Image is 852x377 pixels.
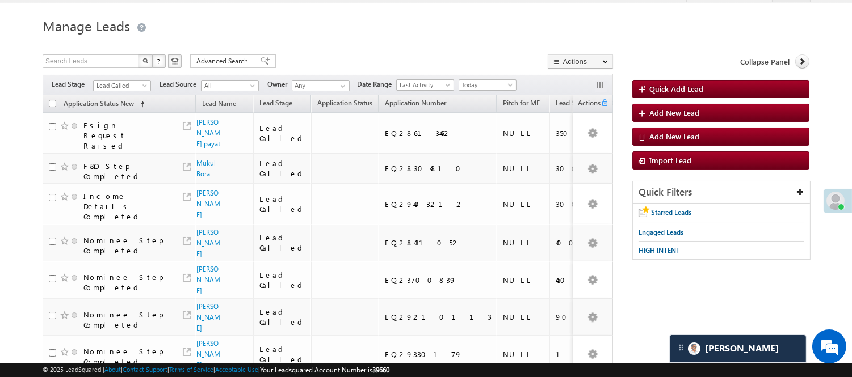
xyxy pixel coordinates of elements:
[83,346,169,367] div: Nominee Step Completed
[573,97,601,112] span: Actions
[556,349,598,359] div: 150
[83,235,169,256] div: Nominee Step Completed
[196,228,220,258] a: [PERSON_NAME]
[157,56,162,66] span: ?
[503,312,544,322] div: NULL
[503,99,540,107] span: Pitch for MF
[83,120,169,151] div: Esign Request Raised
[385,99,446,107] span: Application Number
[385,312,492,322] div: EQ29210113
[215,366,258,373] a: Acceptable Use
[259,232,307,253] div: Lead Called
[677,343,686,352] img: carter-drag
[503,349,544,359] div: NULL
[201,80,259,91] a: All
[93,80,151,91] a: Lead Called
[649,132,699,141] span: Add New Lead
[154,294,206,309] em: Start Chat
[94,81,148,91] span: Lead Called
[49,100,56,107] input: Check all records
[385,275,492,285] div: EQ23700839
[52,79,93,90] span: Lead Stage
[202,81,255,91] span: All
[259,99,292,107] span: Lead Stage
[196,302,220,332] a: [PERSON_NAME]
[196,159,216,178] a: Mukul Bora
[385,238,492,248] div: EQ28431052
[259,194,307,214] div: Lead Called
[651,208,691,217] span: Starred Leads
[142,58,148,63] img: Search
[556,312,598,322] div: 900
[633,181,810,204] div: Quick Filters
[196,189,220,219] a: [PERSON_NAME]
[385,163,492,173] div: EQ28304810
[254,97,298,112] a: Lead Stage
[196,56,251,66] span: Advanced Search
[334,81,349,92] a: Show All Items
[556,128,598,138] div: 350
[385,128,492,138] div: EQ28613462
[357,79,396,90] span: Date Range
[83,310,169,330] div: Nominee Step Completed
[459,80,513,90] span: Today
[385,349,492,359] div: EQ29330179
[556,163,598,173] div: 300
[459,79,517,91] a: Today
[196,118,220,148] a: [PERSON_NAME] payat
[196,98,242,112] a: Lead Name
[649,108,699,117] span: Add New Lead
[259,307,307,327] div: Lead Called
[379,97,452,112] a: Application Number
[497,97,545,112] a: Pitch for MF
[196,265,220,295] a: [PERSON_NAME]
[556,275,598,285] div: 450
[556,238,598,248] div: 400
[688,342,700,355] img: Carter
[260,366,389,374] span: Your Leadsquared Account Number is
[160,79,201,90] span: Lead Source
[503,163,544,173] div: NULL
[550,97,594,112] a: Lead Score
[556,99,589,107] span: Lead Score
[19,60,48,74] img: d_60004797649_company_0_60004797649
[372,366,389,374] span: 39660
[64,99,134,108] span: Application Status New
[503,238,544,248] div: NULL
[396,79,454,91] a: Last Activity
[59,60,191,74] div: Chat with us now
[259,344,307,365] div: Lead Called
[152,54,166,68] button: ?
[58,97,150,112] a: Application Status New (sorted ascending)
[503,128,544,138] div: NULL
[385,199,492,209] div: EQ29403212
[259,270,307,290] div: Lead Called
[312,97,378,112] a: Application Status
[83,272,169,293] div: Nominee Step Completed
[43,16,130,35] span: Manage Leads
[83,161,169,181] div: F&O Step Completed
[503,275,544,285] div: NULL
[669,334,807,363] div: carter-dragCarter[PERSON_NAME]
[15,105,207,285] textarea: Type your message and hit 'Enter'
[503,199,544,209] div: NULL
[104,366,121,373] a: About
[43,365,389,375] span: © 2025 LeadSquared | | | | |
[123,366,167,373] a: Contact Support
[186,6,213,33] div: Minimize live chat window
[556,199,598,209] div: 300
[548,54,613,69] button: Actions
[169,366,213,373] a: Terms of Service
[649,84,703,94] span: Quick Add Lead
[259,158,307,179] div: Lead Called
[705,343,779,354] span: Carter
[639,246,680,255] span: HIGH INTENT
[317,99,372,107] span: Application Status
[649,155,691,165] span: Import Lead
[292,80,350,91] input: Type to Search
[267,79,292,90] span: Owner
[639,228,683,236] span: Engaged Leads
[83,191,169,222] div: Income Details Completed
[397,80,451,90] span: Last Activity
[259,123,307,143] div: Lead Called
